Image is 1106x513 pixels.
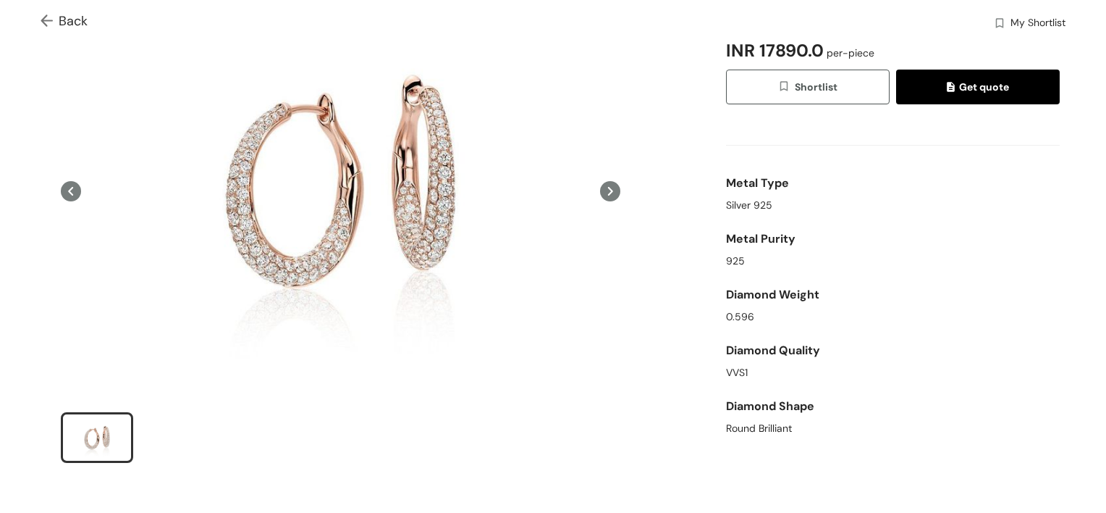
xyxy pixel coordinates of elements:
[726,365,1060,380] div: VVS1
[896,70,1060,104] button: quoteGet quote
[726,280,1060,309] div: Diamond Weight
[726,336,1060,365] div: Diamond Quality
[41,12,88,31] span: Back
[777,80,795,96] img: wishlist
[726,198,1060,213] div: Silver 925
[1010,15,1065,33] span: My Shortlist
[777,79,837,96] span: Shortlist
[726,225,1060,254] div: Metal Purity
[61,412,133,463] li: slide item 1
[41,14,59,30] img: Go back
[947,79,1009,95] span: Get quote
[993,17,1006,32] img: wishlist
[726,32,874,70] span: INR 17890.0
[947,82,959,95] img: quote
[824,46,874,59] span: per-piece
[726,254,1060,269] div: 925
[726,169,1060,198] div: Metal Type
[726,70,890,104] button: wishlistShortlist
[726,392,1060,421] div: Diamond Shape
[726,309,1060,325] div: 0.596
[726,421,1060,436] div: Round Brilliant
